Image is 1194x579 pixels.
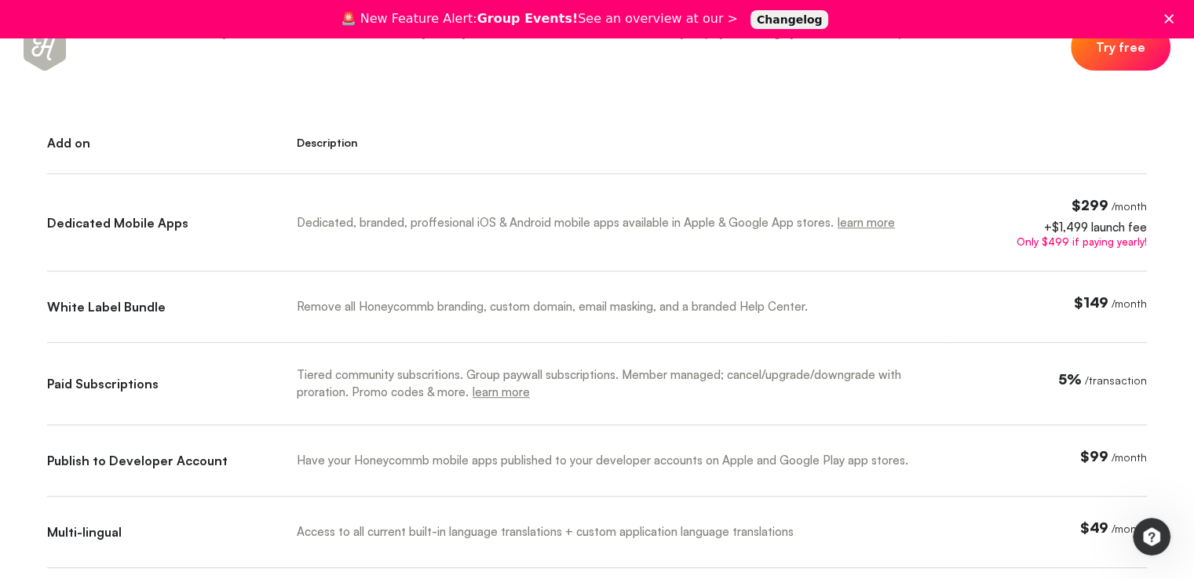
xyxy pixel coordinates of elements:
[47,453,250,468] div: Publish to Developer Account
[1112,297,1147,310] span: / month
[995,237,1147,247] div: Only $499 if paying yearly!
[750,10,829,29] a: Changelog
[1080,447,1108,464] span: $99
[297,452,925,469] div: Have your Honeycommb mobile apps published to your developer accounts on Apple and Google Play ap...
[297,298,925,315] div: Remove all Honeycommb branding, custom domain, email masking, and a branded Help Center.
[477,11,579,26] b: Group Events!
[297,136,947,174] div: Description
[1133,518,1170,555] iframe: Intercom live chat
[1096,39,1145,55] span: Try free
[297,366,925,401] div: Tiered community subscritions. Group paywall subscriptions. Member managed; cancel/upgrade/downgr...
[1112,450,1147,464] span: / month
[1164,14,1180,24] div: Close
[1085,373,1147,387] span: / transaction
[341,11,738,27] div: 🚨 New Feature Alert: See an overview at our >
[1072,196,1108,213] span: $299
[1080,519,1108,536] span: $49
[1112,522,1147,535] span: / month
[297,214,925,231] div: Dedicated, branded, proffesional iOS & Android mobile apps available in Apple & Google App stores.
[473,384,530,399] a: learn more
[47,525,250,539] div: Multi-lingual
[1112,199,1147,213] span: / month
[24,24,66,71] span: Scroll to top
[47,136,250,174] div: Add on
[838,215,895,230] a: learn more
[47,300,250,314] div: White Label Bundle
[1074,293,1108,311] span: $149
[47,377,250,391] div: Paid Subscriptions
[1058,370,1082,388] span: 5%
[297,523,925,541] div: Access to all current built-in language translations + custom application language translations
[995,221,1147,233] div: +$1,499 launch fee
[47,216,250,230] div: Dedicated Mobile Apps
[1071,24,1170,71] a: Try free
